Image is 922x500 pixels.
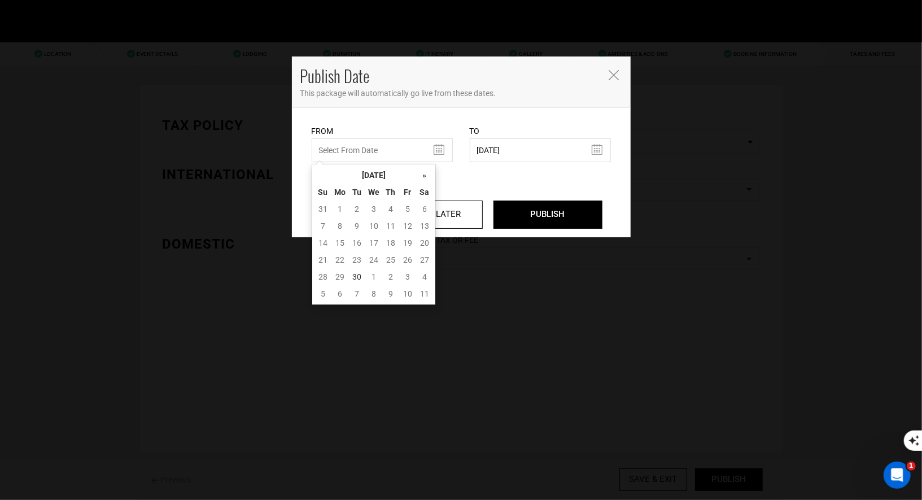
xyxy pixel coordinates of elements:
td: 7 [348,285,365,302]
td: 26 [399,251,416,268]
td: 3 [365,201,382,218]
td: 6 [331,285,348,302]
td: 31 [314,201,331,218]
td: 19 [399,234,416,251]
th: Mo [331,184,348,201]
td: 5 [314,285,331,302]
td: 10 [399,285,416,302]
td: 20 [416,234,433,251]
th: [DATE] [331,167,416,184]
label: From [312,125,334,137]
td: 25 [382,251,399,268]
td: 17 [365,234,382,251]
td: 13 [416,218,433,234]
td: 8 [331,218,348,234]
td: 15 [331,234,348,251]
td: 1 [331,201,348,218]
td: 9 [382,285,399,302]
td: 2 [382,268,399,285]
td: 30 [348,268,365,285]
h4: Publish Date [300,65,600,88]
th: Fr [399,184,416,201]
th: Th [382,184,399,201]
td: 24 [365,251,382,268]
th: Sa [416,184,433,201]
td: 27 [416,251,433,268]
th: Tu [348,184,365,201]
td: 6 [416,201,433,218]
th: » [416,167,433,184]
td: 4 [416,268,433,285]
td: 5 [399,201,416,218]
input: PUBLISH [493,201,602,229]
td: 14 [314,234,331,251]
td: 3 [399,268,416,285]
td: 21 [314,251,331,268]
td: 2 [348,201,365,218]
td: 11 [382,218,399,234]
th: Su [314,184,331,201]
button: Close [608,68,619,80]
td: 4 [382,201,399,218]
td: 7 [314,218,331,234]
td: 9 [348,218,365,234]
td: 18 [382,234,399,251]
td: 29 [331,268,348,285]
td: 22 [331,251,348,268]
iframe: Intercom live chat [884,462,911,489]
td: 28 [314,268,331,285]
th: We [365,184,382,201]
td: 11 [416,285,433,302]
td: 10 [365,218,382,234]
td: 23 [348,251,365,268]
td: 8 [365,285,382,302]
p: This package will automatically go live from these dates. [300,88,622,99]
label: To [470,125,480,137]
td: 12 [399,218,416,234]
input: Select End Date [470,138,611,162]
td: 16 [348,234,365,251]
td: 1 [365,268,382,285]
input: Select From Date [312,138,453,162]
